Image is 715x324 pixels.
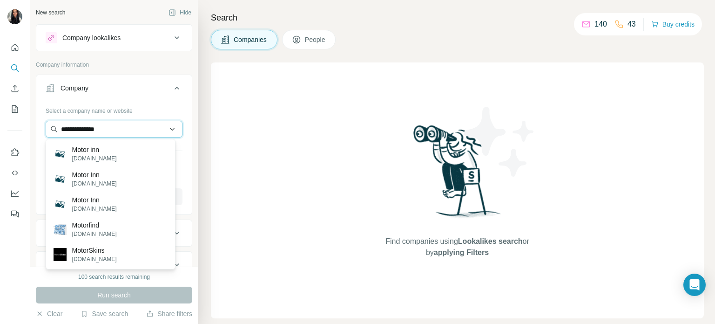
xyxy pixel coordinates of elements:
p: [DOMAIN_NAME] [72,230,117,238]
span: Find companies using or by [383,236,532,258]
h4: Search [211,11,704,24]
p: Motorfind [72,221,117,230]
button: Company lookalikes [36,27,192,49]
img: MotorSkins [54,248,67,261]
button: Use Surfe API [7,165,22,181]
img: Motorfind [54,224,67,235]
p: 43 [627,19,636,30]
button: Industry [36,222,192,244]
img: Surfe Illustration - Woman searching with binoculars [409,123,506,227]
button: Enrich CSV [7,80,22,97]
p: [DOMAIN_NAME] [72,179,117,188]
button: My lists [7,101,22,117]
p: [DOMAIN_NAME] [72,255,117,263]
button: HQ location [36,254,192,276]
p: Motor Inn [72,170,117,179]
p: [DOMAIN_NAME] [72,154,117,163]
button: Save search [81,309,128,318]
button: Hide [162,6,198,20]
div: Company [61,83,88,93]
button: Search [7,60,22,76]
button: Dashboard [7,185,22,202]
img: Motor Inn [54,172,67,186]
button: Use Surfe on LinkedIn [7,144,22,161]
div: New search [36,8,65,17]
span: applying Filters [434,248,489,256]
p: Motor inn [72,145,117,154]
img: Avatar [7,9,22,24]
p: MotorSkins [72,246,117,255]
button: Clear [36,309,62,318]
span: People [305,35,326,44]
button: Quick start [7,39,22,56]
span: Lookalikes search [458,237,523,245]
button: Share filters [146,309,192,318]
button: Company [36,77,192,103]
img: Surfe Illustration - Stars [458,100,541,184]
button: Buy credits [651,18,695,31]
p: Company information [36,61,192,69]
p: Motor Inn [72,195,117,205]
div: 100 search results remaining [78,273,150,281]
p: [DOMAIN_NAME] [72,205,117,213]
span: Companies [234,35,268,44]
img: Motor inn [54,147,67,160]
div: Select a company name or website [46,103,182,115]
div: Company lookalikes [62,33,121,42]
button: Feedback [7,206,22,222]
img: Motor Inn [54,198,67,211]
p: 140 [594,19,607,30]
div: Open Intercom Messenger [683,274,706,296]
